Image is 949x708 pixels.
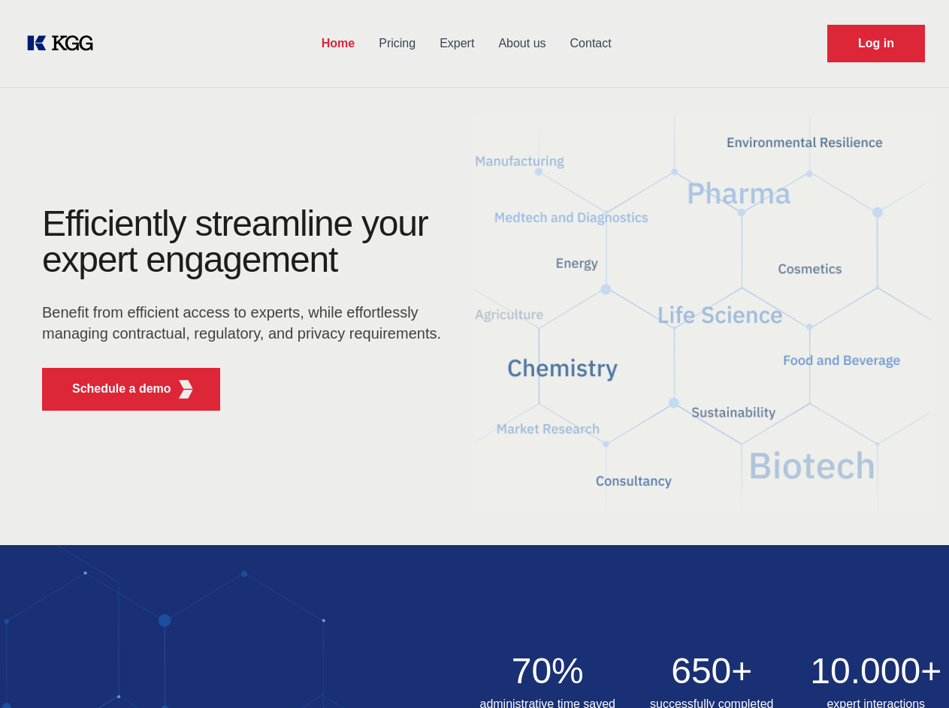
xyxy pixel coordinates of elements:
a: Pricing [367,24,428,63]
a: About us [486,24,558,63]
a: Contact [558,24,624,63]
a: KOL Knowledge Platform: Talk to Key External Experts (KEE) [24,32,105,56]
h2: 70% [475,653,621,689]
a: Request Demo [827,25,925,62]
p: Schedule a demo [72,380,171,398]
img: KGG Fifth Element RED [475,98,932,530]
h1: Efficiently streamline your expert engagement [42,206,451,278]
h2: 650+ [639,653,785,689]
a: Home [310,24,367,63]
img: KGG Fifth Element RED [177,380,195,399]
a: Expert [428,24,486,63]
p: Benefit from efficient access to experts, while effortlessly managing contractual, regulatory, an... [42,302,451,344]
button: Schedule a demoKGG Fifth Element RED [42,368,220,411]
